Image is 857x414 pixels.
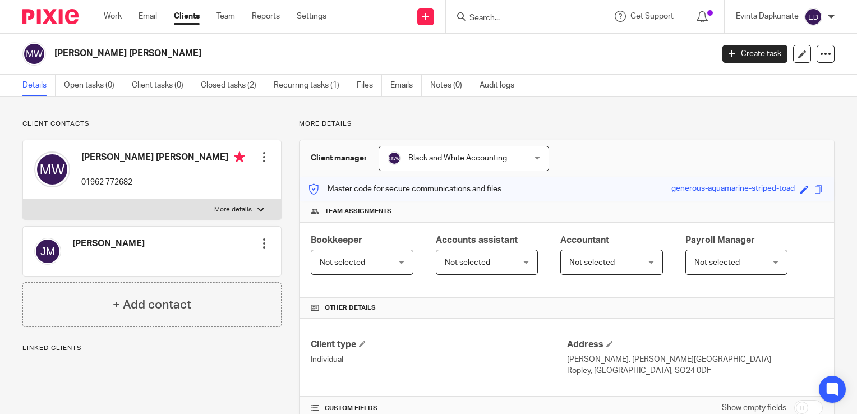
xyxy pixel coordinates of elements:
h3: Client manager [311,153,367,164]
a: Clients [174,11,200,22]
span: Other details [325,303,376,312]
label: Show empty fields [722,402,786,413]
h4: CUSTOM FIELDS [311,404,566,413]
a: Closed tasks (2) [201,75,265,96]
h4: [PERSON_NAME] [72,238,145,250]
a: Work [104,11,122,22]
span: Accountant [560,236,609,245]
h4: Address [567,339,823,351]
i: Primary [234,151,245,163]
a: Settings [297,11,326,22]
p: [PERSON_NAME], [PERSON_NAME][GEOGRAPHIC_DATA] [567,354,823,365]
a: Reports [252,11,280,22]
span: Get Support [630,12,674,20]
span: Team assignments [325,207,391,216]
p: 01962 772682 [81,177,245,188]
span: Not selected [569,259,615,266]
a: Email [139,11,157,22]
span: Not selected [320,259,365,266]
p: More details [214,205,252,214]
div: generous-aquamarine-striped-toad [671,183,795,196]
span: Black and White Accounting [408,154,507,162]
a: Notes (0) [430,75,471,96]
p: Ropley, [GEOGRAPHIC_DATA], SO24 0DF [567,365,823,376]
img: svg%3E [388,151,401,165]
img: svg%3E [34,151,70,187]
a: Client tasks (0) [132,75,192,96]
input: Search [468,13,569,24]
a: Audit logs [480,75,523,96]
h4: [PERSON_NAME] [PERSON_NAME] [81,151,245,165]
p: Individual [311,354,566,365]
span: Not selected [694,259,740,266]
img: svg%3E [22,42,46,66]
p: Client contacts [22,119,282,128]
p: Linked clients [22,344,282,353]
a: Recurring tasks (1) [274,75,348,96]
h4: Client type [311,339,566,351]
a: Create task [722,45,787,63]
span: Accounts assistant [436,236,518,245]
a: Files [357,75,382,96]
a: Emails [390,75,422,96]
img: svg%3E [34,238,61,265]
h2: [PERSON_NAME] [PERSON_NAME] [54,48,575,59]
span: Not selected [445,259,490,266]
a: Open tasks (0) [64,75,123,96]
img: Pixie [22,9,79,24]
p: Master code for secure communications and files [308,183,501,195]
img: svg%3E [804,8,822,26]
span: Payroll Manager [685,236,755,245]
span: Bookkeeper [311,236,362,245]
a: Team [216,11,235,22]
h4: + Add contact [113,296,191,314]
p: Evinta Dapkunaite [736,11,799,22]
a: Details [22,75,56,96]
p: More details [299,119,835,128]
